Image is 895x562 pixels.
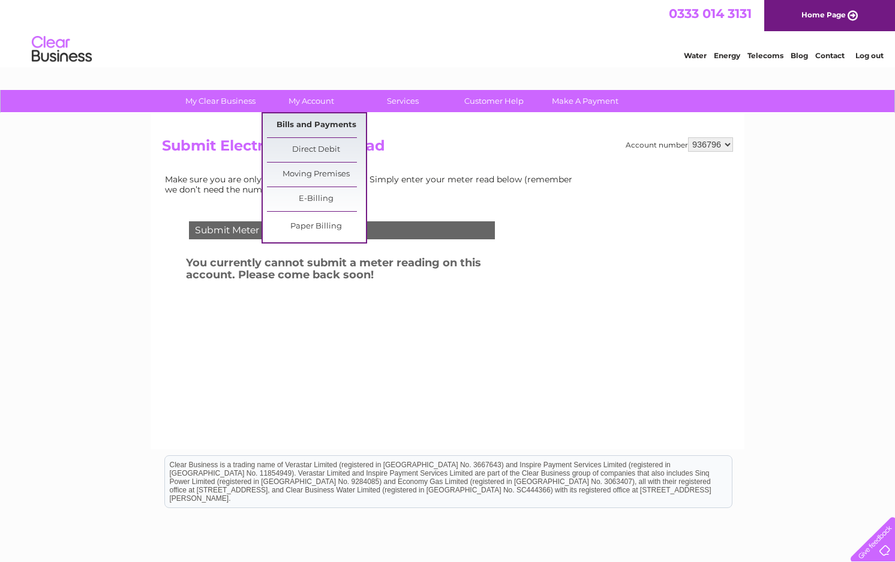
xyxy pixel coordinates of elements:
[267,187,366,211] a: E-Billing
[536,90,635,112] a: Make A Payment
[815,51,845,60] a: Contact
[267,163,366,187] a: Moving Premises
[684,51,707,60] a: Water
[855,51,884,60] a: Log out
[669,6,752,21] a: 0333 014 3131
[171,90,270,112] a: My Clear Business
[31,31,92,68] img: logo.png
[626,137,733,152] div: Account number
[267,113,366,137] a: Bills and Payments
[353,90,452,112] a: Services
[445,90,543,112] a: Customer Help
[267,138,366,162] a: Direct Debit
[189,221,495,239] div: Submit Meter Read
[262,90,361,112] a: My Account
[747,51,783,60] a: Telecoms
[267,215,366,239] a: Paper Billing
[165,7,732,58] div: Clear Business is a trading name of Verastar Limited (registered in [GEOGRAPHIC_DATA] No. 3667643...
[714,51,740,60] a: Energy
[162,172,582,197] td: Make sure you are only paying for what you use. Simply enter your meter read below (remember we d...
[791,51,808,60] a: Blog
[162,137,733,160] h2: Submit Electricity Meter Read
[186,254,527,287] h3: You currently cannot submit a meter reading on this account. Please come back soon!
